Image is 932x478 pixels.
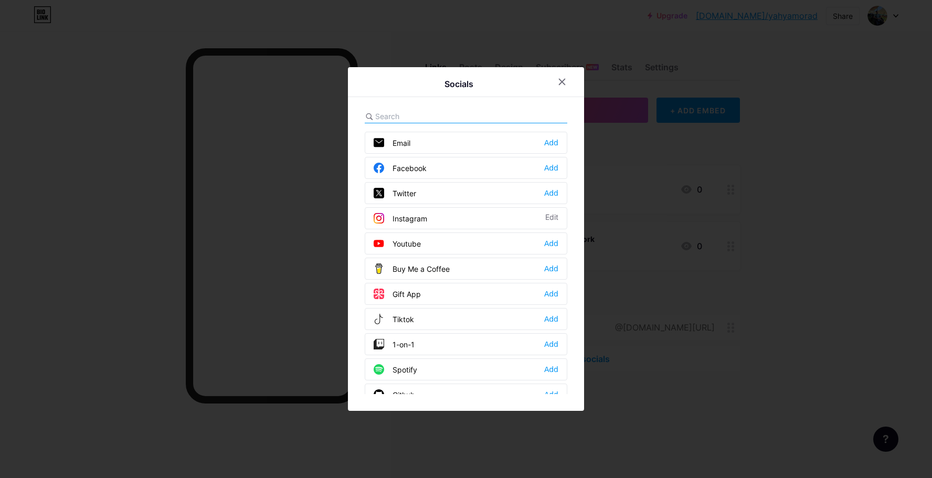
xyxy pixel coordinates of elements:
div: Add [544,163,558,173]
div: Facebook [374,163,427,173]
div: Spotify [374,364,417,375]
div: Add [544,238,558,249]
div: Twitter [374,188,416,198]
div: Add [544,188,558,198]
div: Tiktok [374,314,414,324]
div: 1-on-1 [374,339,415,349]
div: Add [544,289,558,299]
div: Add [544,314,558,324]
div: Add [544,263,558,274]
div: Add [544,364,558,375]
div: Gift App [374,289,421,299]
div: Edit [545,213,558,224]
div: Github [374,389,415,400]
div: Buy Me a Coffee [374,263,450,274]
div: Add [544,389,558,400]
input: Search [375,111,491,122]
div: Instagram [374,213,427,224]
div: Youtube [374,238,421,249]
div: Socials [444,78,473,90]
div: Add [544,339,558,349]
div: Add [544,137,558,148]
div: Email [374,137,410,148]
